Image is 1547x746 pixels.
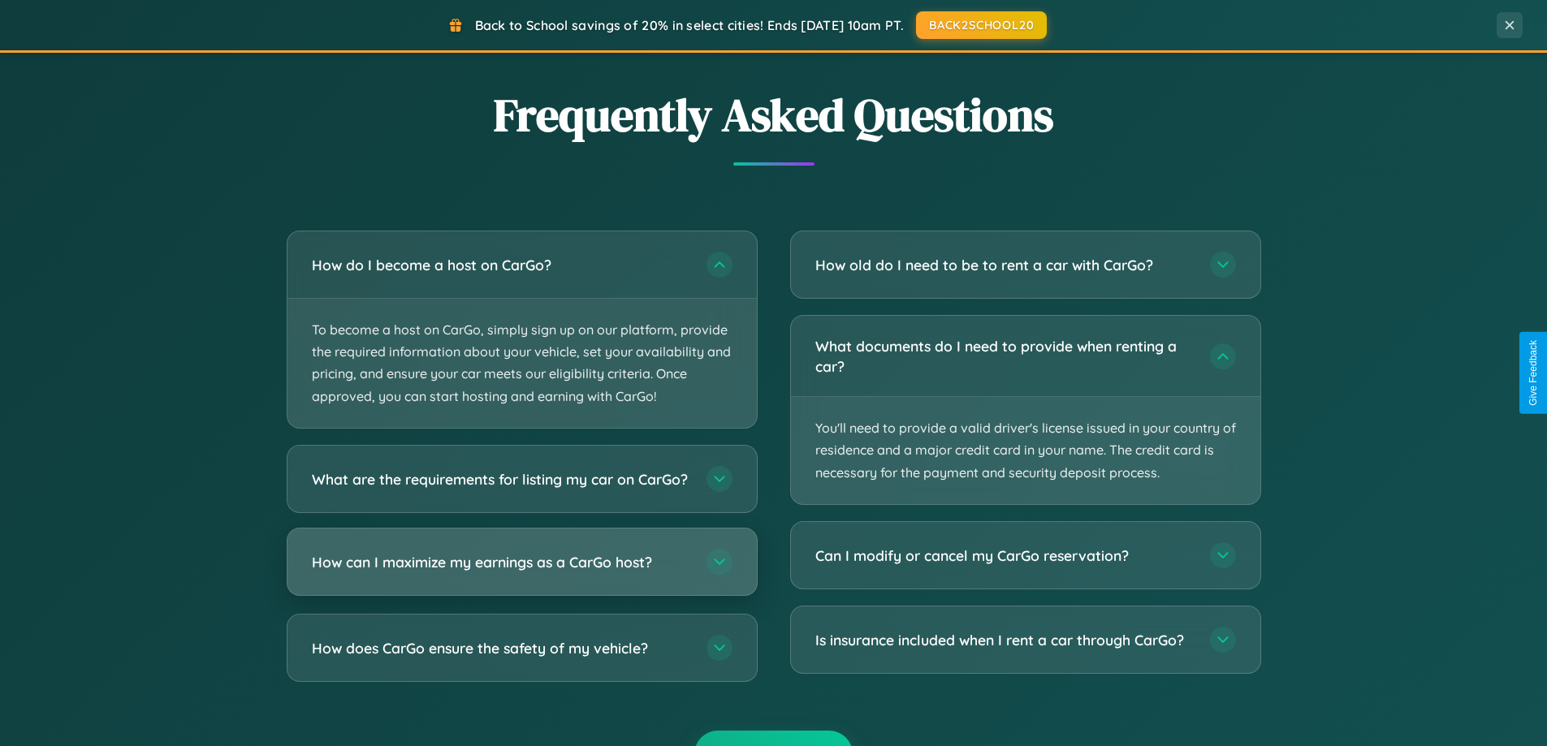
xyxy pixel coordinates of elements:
[815,630,1194,650] h3: Is insurance included when I rent a car through CarGo?
[312,637,690,658] h3: How does CarGo ensure the safety of my vehicle?
[312,551,690,571] h3: How can I maximize my earnings as a CarGo host?
[1528,340,1539,406] div: Give Feedback
[815,255,1194,275] h3: How old do I need to be to rent a car with CarGo?
[791,397,1260,504] p: You'll need to provide a valid driver's license issued in your country of residence and a major c...
[475,17,904,33] span: Back to School savings of 20% in select cities! Ends [DATE] 10am PT.
[815,545,1194,566] h3: Can I modify or cancel my CarGo reservation?
[312,255,690,275] h3: How do I become a host on CarGo?
[916,11,1047,39] button: BACK2SCHOOL20
[287,84,1261,146] h2: Frequently Asked Questions
[815,336,1194,376] h3: What documents do I need to provide when renting a car?
[287,299,757,428] p: To become a host on CarGo, simply sign up on our platform, provide the required information about...
[312,468,690,489] h3: What are the requirements for listing my car on CarGo?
